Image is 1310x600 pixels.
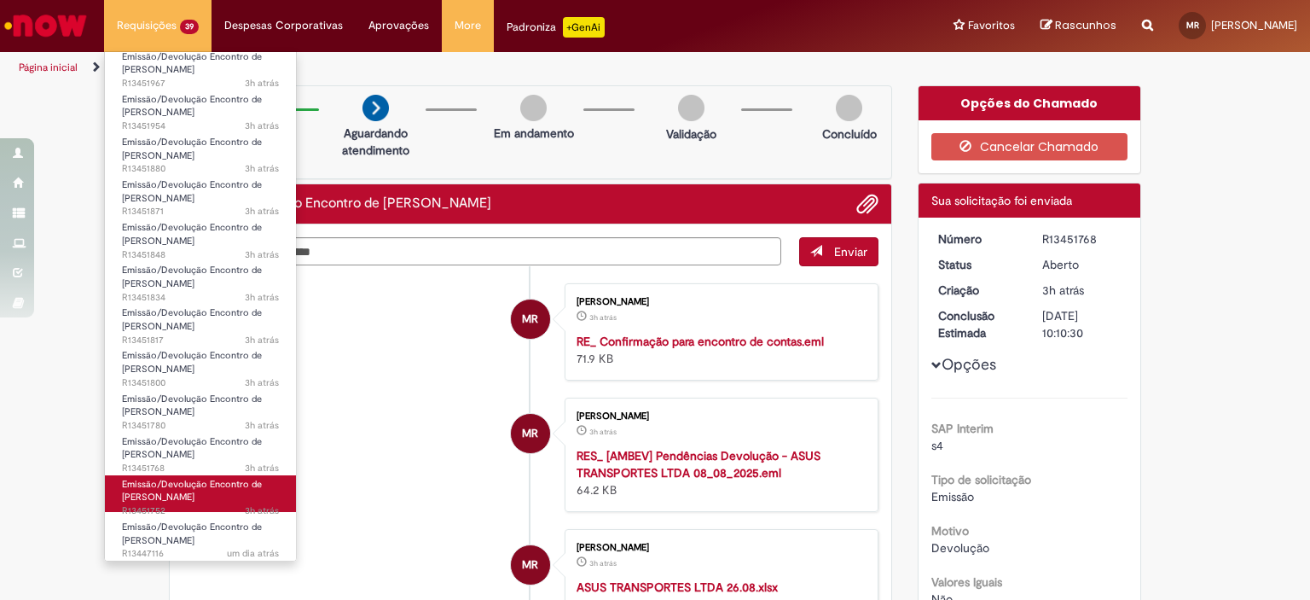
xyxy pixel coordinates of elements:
[919,86,1141,120] div: Opções do Chamado
[105,390,296,427] a: Aberto R13451780 : Emissão/Devolução Encontro de Contas Fornecedor
[1211,18,1297,32] span: [PERSON_NAME]
[931,574,1002,590] b: Valores Iguais
[105,475,296,512] a: Aberto R13451752 : Emissão/Devolução Encontro de Contas Fornecedor
[122,306,262,333] span: Emissão/Devolução Encontro de [PERSON_NAME]
[511,414,550,453] div: Mirella Furlan Rosa
[122,205,279,218] span: R13451871
[522,545,538,585] span: MR
[925,282,1030,299] dt: Criação
[563,17,605,38] p: +GenAi
[362,95,389,121] img: arrow-next.png
[577,448,820,481] strong: RES_ [AMBEV] Pendências Devolução - ASUS TRANSPORTES LTDA 08_08_2025.eml
[522,299,538,340] span: MR
[122,462,279,475] span: R13451768
[245,504,279,517] time: 27/08/2025 11:08:13
[122,93,262,119] span: Emissão/Devolução Encontro de [PERSON_NAME]
[1042,230,1122,248] div: R13451768
[122,334,279,347] span: R13451817
[224,17,343,34] span: Despesas Corporativas
[507,17,605,38] div: Padroniza
[122,393,262,419] span: Emissão/Devolução Encontro de [PERSON_NAME]
[589,427,617,437] time: 27/08/2025 11:10:17
[122,162,279,176] span: R13451880
[931,438,943,453] span: s4
[245,248,279,261] span: 3h atrás
[931,523,969,539] b: Motivo
[122,248,279,262] span: R13451848
[105,433,296,469] a: Aberto R13451768 : Emissão/Devolução Encontro de Contas Fornecedor
[105,518,296,555] a: Aberto R13447116 : Emissão/Devolução Encontro de Contas Fornecedor
[589,312,617,323] time: 27/08/2025 11:10:23
[245,334,279,347] span: 3h atrás
[245,77,279,90] span: 3h atrás
[245,119,279,132] time: 27/08/2025 11:36:49
[245,462,279,475] time: 27/08/2025 11:10:27
[105,347,296,383] a: Aberto R13451800 : Emissão/Devolução Encontro de Contas Fornecedor
[678,95,704,121] img: img-circle-grey.png
[122,119,279,133] span: R13451954
[368,17,429,34] span: Aprovações
[925,230,1030,248] dt: Número
[968,17,1015,34] span: Favoritos
[245,119,279,132] span: 3h atrás
[511,300,550,339] div: Mirella Furlan Rosa
[19,61,78,74] a: Página inicial
[105,304,296,341] a: Aberto R13451817 : Emissão/Devolução Encontro de Contas Fornecedor
[122,291,279,305] span: R13451834
[856,193,878,215] button: Adicionar anexos
[245,162,279,175] span: 3h atrás
[577,411,861,422] div: [PERSON_NAME]
[666,125,716,143] p: Validação
[577,543,861,553] div: [PERSON_NAME]
[799,237,878,266] button: Enviar
[494,125,574,142] p: Em andamento
[836,95,862,121] img: img-circle-grey.png
[2,9,90,43] img: ServiceNow
[931,489,974,504] span: Emissão
[520,95,547,121] img: img-circle-grey.png
[245,462,279,475] span: 3h atrás
[834,244,867,259] span: Enviar
[1042,283,1084,298] span: 3h atrás
[589,312,617,323] span: 3h atrás
[245,248,279,261] time: 27/08/2025 11:21:42
[511,545,550,585] div: Mirella Furlan Rosa
[245,77,279,90] time: 27/08/2025 11:38:58
[122,504,279,518] span: R13451752
[522,413,538,454] span: MR
[1042,307,1122,341] div: [DATE] 10:10:30
[245,205,279,218] time: 27/08/2025 11:24:35
[1042,283,1084,298] time: 27/08/2025 11:10:25
[931,193,1072,208] span: Sua solicitação foi enviada
[105,176,296,213] a: Aberto R13451871 : Emissão/Devolução Encontro de Contas Fornecedor
[122,521,262,547] span: Emissão/Devolução Encontro de [PERSON_NAME]
[122,50,262,77] span: Emissão/Devolução Encontro de [PERSON_NAME]
[183,196,491,212] h2: Emissão/Devolução Encontro de Contas Fornecedor Histórico de tíquete
[577,297,861,307] div: [PERSON_NAME]
[1055,17,1116,33] span: Rascunhos
[105,90,296,127] a: Aberto R13451954 : Emissão/Devolução Encontro de Contas Fornecedor
[122,376,279,390] span: R13451800
[183,237,781,266] textarea: Digite sua mensagem aqui...
[931,421,994,436] b: SAP Interim
[245,205,279,218] span: 3h atrás
[122,136,262,162] span: Emissão/Devolução Encontro de [PERSON_NAME]
[227,547,279,560] time: 26/08/2025 09:48:02
[931,472,1031,487] b: Tipo de solicitação
[13,52,861,84] ul: Trilhas de página
[122,264,262,290] span: Emissão/Devolução Encontro de [PERSON_NAME]
[931,540,989,556] span: Devolução
[105,133,296,170] a: Aberto R13451880 : Emissão/Devolução Encontro de Contas Fornecedor
[105,48,296,84] a: Aberto R13451967 : Emissão/Devolução Encontro de Contas Fornecedor
[577,334,824,349] strong: RE_ Confirmação para encontro de contas.eml
[122,419,279,433] span: R13451780
[122,178,262,205] span: Emissão/Devolução Encontro de [PERSON_NAME]
[822,125,877,143] p: Concluído
[245,162,279,175] time: 27/08/2025 11:27:00
[122,349,262,376] span: Emissão/Devolução Encontro de [PERSON_NAME]
[334,125,417,159] p: Aguardando atendimento
[1186,20,1199,31] span: MR
[925,307,1030,341] dt: Conclusão Estimada
[122,77,279,90] span: R13451967
[589,558,617,568] time: 27/08/2025 11:10:17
